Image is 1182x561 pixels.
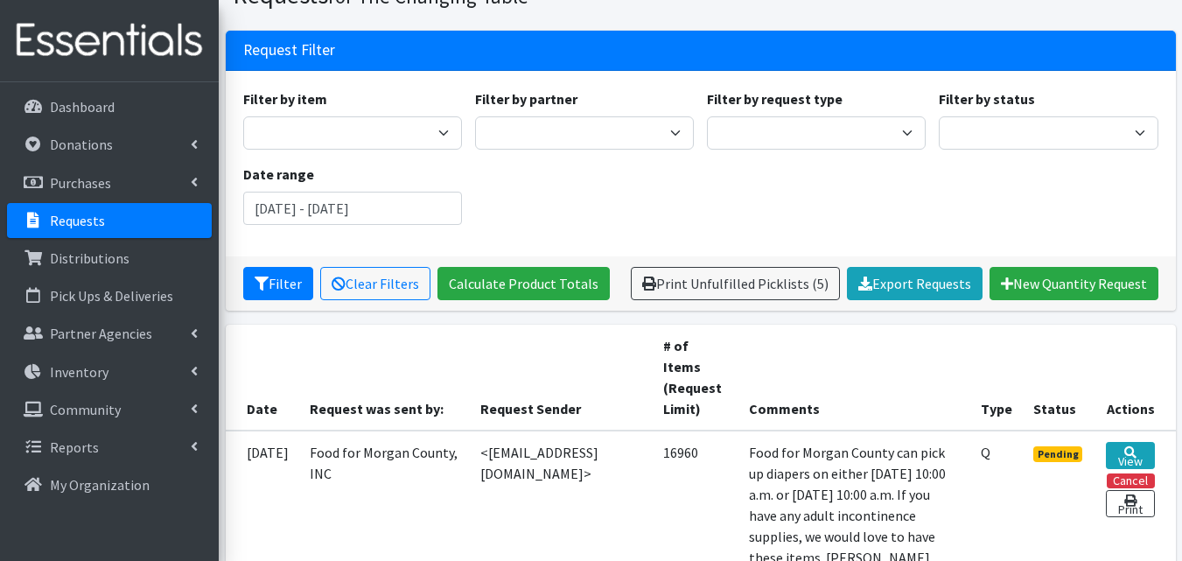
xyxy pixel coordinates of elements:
a: Requests [7,203,212,238]
th: Actions [1095,325,1175,431]
button: Cancel [1107,473,1155,488]
a: Community [7,392,212,427]
img: HumanEssentials [7,11,212,70]
th: Type [970,325,1023,431]
p: Requests [50,212,105,229]
th: Request was sent by: [299,325,470,431]
a: Distributions [7,241,212,276]
p: Dashboard [50,98,115,116]
label: Filter by item [243,88,327,109]
a: Print Unfulfilled Picklists (5) [631,267,840,300]
button: Filter [243,267,313,300]
label: Date range [243,164,314,185]
a: Clear Filters [320,267,430,300]
h3: Request Filter [243,41,335,60]
p: Donations [50,136,113,153]
a: Inventory [7,354,212,389]
p: Reports [50,438,99,456]
p: Partner Agencies [50,325,152,342]
p: My Organization [50,476,150,494]
a: New Quantity Request [990,267,1158,300]
p: Community [50,401,121,418]
input: January 1, 2011 - December 31, 2011 [243,192,462,225]
label: Filter by request type [707,88,843,109]
a: View [1106,442,1154,469]
p: Pick Ups & Deliveries [50,287,173,305]
a: Pick Ups & Deliveries [7,278,212,313]
a: Export Requests [847,267,983,300]
th: Comments [738,325,970,431]
a: Dashboard [7,89,212,124]
a: My Organization [7,467,212,502]
a: Print [1106,490,1154,517]
th: # of Items (Request Limit) [653,325,738,431]
p: Purchases [50,174,111,192]
th: Status [1023,325,1096,431]
a: Calculate Product Totals [437,267,610,300]
p: Inventory [50,363,108,381]
p: Distributions [50,249,129,267]
th: Date [226,325,299,431]
abbr: Quantity [981,444,990,461]
label: Filter by status [939,88,1035,109]
label: Filter by partner [475,88,577,109]
th: Request Sender [470,325,653,431]
span: Pending [1033,446,1083,462]
a: Purchases [7,165,212,200]
a: Reports [7,430,212,465]
a: Donations [7,127,212,162]
a: Partner Agencies [7,316,212,351]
